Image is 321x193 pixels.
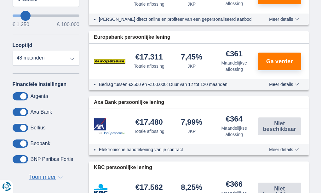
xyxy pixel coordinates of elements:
span: Toon meer [29,173,56,181]
div: JKP [188,63,196,69]
div: JKP [188,1,196,7]
input: wantToBorrow [13,14,80,17]
div: Totale aflossing [134,128,164,134]
span: Niet beschikbaar [260,121,299,132]
label: BNP Paribas Fortis [31,156,73,162]
button: Ga verder [258,53,301,70]
div: €364 [226,115,243,124]
button: Meer details [264,17,303,22]
div: 7,45% [181,53,202,62]
li: Bedrag tussen €2500 en €100.000; Duur van 12 tot 120 maanden [99,81,255,88]
div: 8,25% [181,184,202,192]
div: JKP [188,128,196,134]
div: €361 [226,50,243,59]
div: €366 [226,180,243,189]
div: €17.480 [135,118,163,127]
label: Financiële instellingen [13,82,67,87]
span: Axa Bank persoonlijke lening [94,99,164,106]
span: Meer details [269,17,299,21]
div: Totale aflossing [134,1,164,7]
button: Niet beschikbaar [258,117,301,135]
label: Beobank [31,141,50,146]
div: Totale aflossing [134,63,164,69]
div: €17.562 [135,184,163,192]
span: Europabank persoonlijke lening [94,34,170,41]
button: Toon meer ▼ [27,173,65,182]
span: € 1.250 [13,22,29,27]
button: Meer details [264,82,303,87]
span: Meer details [269,147,299,152]
img: product.pl.alt Axa Bank [94,118,125,135]
span: Ga verder [266,59,293,64]
li: Elektronische handtekening van je contract [99,146,255,153]
div: €17.311 [135,53,163,62]
img: product.pl.alt Europabank [94,54,125,69]
span: KBC persoonlijke lening [94,164,152,171]
div: Maandelijkse aflossing [215,60,253,72]
label: Argenta [31,94,48,99]
span: € 100.000 [57,22,79,27]
div: Maandelijkse aflossing [215,125,253,138]
button: Meer details [264,147,303,152]
li: [PERSON_NAME] direct online en profiteer van een gepersonaliseerd aanbod [99,16,255,22]
span: ▼ [58,176,63,179]
span: Meer details [269,82,299,87]
label: Axa Bank [31,109,52,115]
div: 7,99% [181,118,202,127]
label: Belfius [31,125,46,131]
label: Looptijd [13,43,32,48]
